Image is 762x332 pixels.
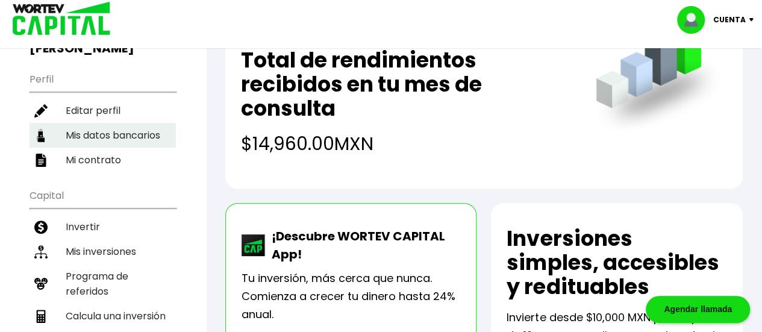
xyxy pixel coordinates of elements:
img: inversiones-icon.6695dc30.svg [34,245,48,258]
p: ¡Descubre WORTEV CAPITAL App! [266,227,461,263]
a: Mi contrato [30,148,176,172]
h2: Total de rendimientos recibidos en tu mes de consulta [241,48,572,121]
img: recomiendanos-icon.9b8e9327.svg [34,277,48,290]
a: Calcula una inversión [30,304,176,328]
b: [PERSON_NAME] [30,40,134,57]
img: invertir-icon.b3b967d7.svg [34,221,48,234]
img: profile-image [677,6,713,34]
ul: Perfil [30,66,176,172]
img: wortev-capital-app-icon [242,234,266,256]
img: editar-icon.952d3147.svg [34,104,48,117]
p: Cuenta [713,11,746,29]
div: Agendar llamada [646,296,750,323]
a: Mis inversiones [30,239,176,264]
h4: $14,960.00 MXN [241,130,572,157]
h2: Inversiones simples, accesibles y redituables [507,227,727,299]
img: contrato-icon.f2db500c.svg [34,154,48,167]
a: Mis datos bancarios [30,123,176,148]
h3: Buen día, [30,26,176,56]
a: Programa de referidos [30,264,176,304]
img: icon-down [746,18,762,22]
a: Invertir [30,215,176,239]
img: datos-icon.10cf9172.svg [34,129,48,142]
img: calculadora-icon.17d418c4.svg [34,310,48,323]
a: Editar perfil [30,98,176,123]
p: Tu inversión, más cerca que nunca. Comienza a crecer tu dinero hasta 24% anual. [242,269,461,324]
